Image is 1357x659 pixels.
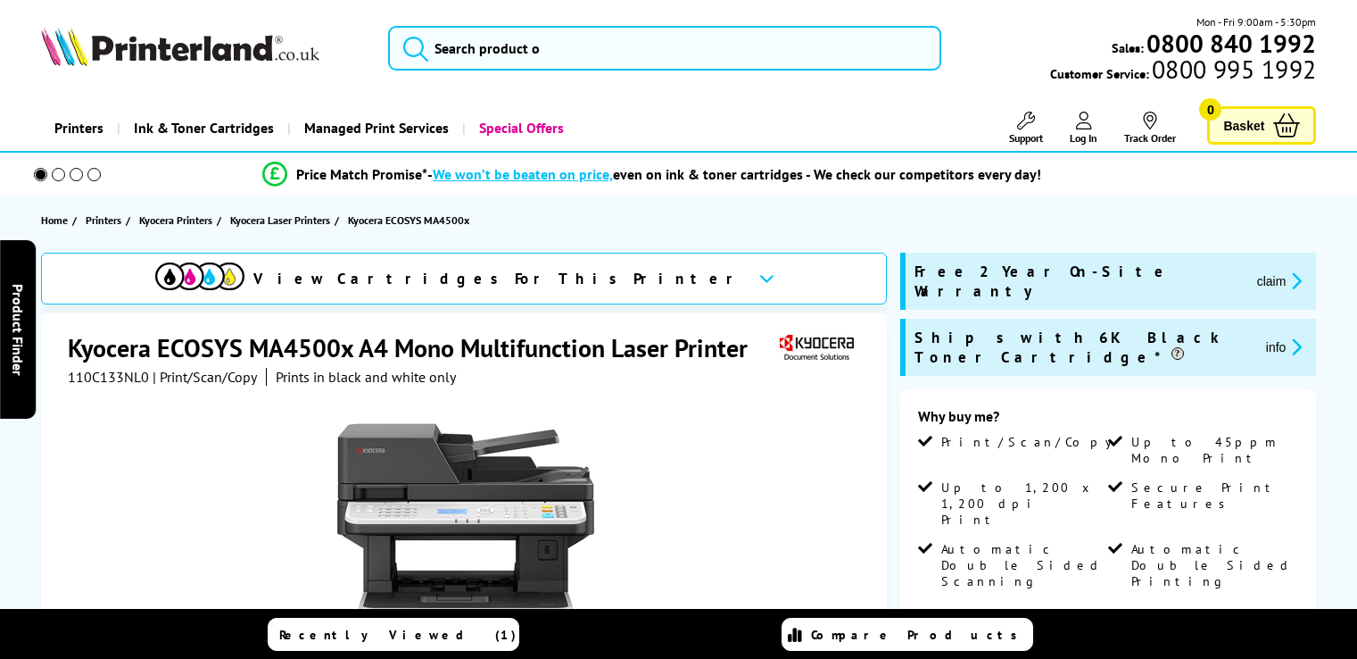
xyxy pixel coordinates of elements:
i: Prints in black and white only [276,368,456,386]
span: Secure Print Features [1131,480,1295,512]
a: Track Order [1124,112,1176,145]
a: Ink & Toner Cartridges [117,105,287,151]
span: | Print/Scan/Copy [153,368,257,386]
span: Compare Products [811,627,1027,643]
b: 0800 840 1992 [1146,27,1316,60]
a: Kyocera Printers [139,211,217,229]
a: Printers [86,211,126,229]
span: Basket [1223,113,1264,138]
span: Ships with 6K Black Toner Cartridge* [914,328,1252,367]
span: Kyocera ECOSYS MA4500x [348,211,469,229]
span: Product Finder [9,284,27,376]
a: Kyocera ECOSYS MA4500x [348,211,474,229]
img: Printerland Logo [41,27,319,66]
a: Special Offers [462,105,577,151]
span: Home [41,211,68,229]
a: Home [41,211,72,229]
a: Compare Products [782,618,1033,651]
a: Managed Print Services [287,105,462,151]
span: View Cartridges For This Printer [253,269,744,288]
button: promo-description [1252,271,1308,291]
span: 110C133NL0 [68,368,149,386]
span: Kyocera Laser Printers [230,211,330,229]
span: 0 [1199,98,1221,121]
span: Support [1009,131,1043,145]
a: Log In [1070,112,1097,145]
button: promo-description [1261,337,1308,357]
img: View Cartridges [155,263,244,290]
a: Printers [41,105,117,151]
div: - even on ink & toner cartridges - We check our competitors every day! [427,165,1041,183]
span: Mon - Fri 9:00am - 5:30pm [1196,13,1316,30]
a: 0800 840 1992 [1144,35,1316,52]
a: Recently Viewed (1) [268,618,519,651]
a: Kyocera Laser Printers [230,211,335,229]
input: Search product o [388,26,941,71]
span: Customer Service: [1050,61,1316,82]
span: Ink & Toner Cartridges [134,105,274,151]
span: Up to 45ppm Mono Print [1131,434,1295,466]
span: Print/Scan/Copy [941,434,1125,450]
span: Kyocera Printers [139,211,212,229]
span: Automatic Double Sided Scanning [941,541,1105,589]
span: Printers [86,211,121,229]
span: Up to 1,200 x 1,200 dpi Print [941,480,1105,528]
a: Support [1009,112,1043,145]
li: modal_Promise [9,159,1295,190]
span: Price Match Promise* [296,165,427,183]
h1: Kyocera ECOSYS MA4500x A4 Mono Multifunction Laser Printer [68,331,765,364]
span: Sales: [1112,39,1144,56]
span: Recently Viewed (1) [279,627,517,643]
span: Log In [1070,131,1097,145]
span: Automatic Double Sided Printing [1131,541,1295,589]
span: 0800 995 1992 [1149,61,1316,78]
div: Why buy me? [918,407,1299,434]
a: Printerland Logo [41,27,366,70]
a: Basket 0 [1207,106,1316,145]
img: Kyocera [775,331,857,364]
span: We won’t be beaten on price, [433,165,613,183]
span: Free 2 Year On-Site Warranty [914,262,1243,301]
